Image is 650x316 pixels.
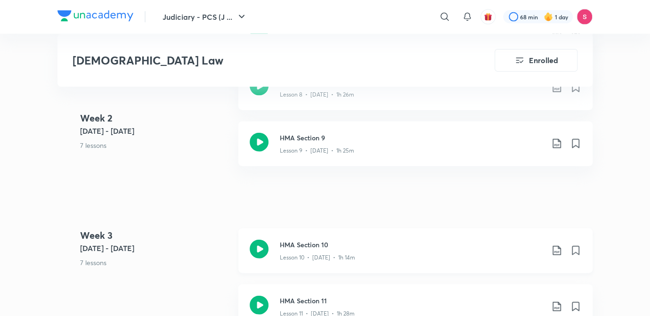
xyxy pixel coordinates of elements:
h3: HMA Section 10 [280,240,544,250]
p: Lesson 8 • [DATE] • 1h 26m [280,90,354,99]
img: Sandeep Kumar [577,9,593,25]
p: Lesson 9 • [DATE] • 1h 25m [280,146,354,155]
img: avatar [484,13,492,21]
h5: [DATE] - [DATE] [80,125,231,136]
button: Enrolled [495,49,577,72]
img: streak [544,12,553,22]
h3: HMA Section 11 [280,296,544,306]
h3: [DEMOGRAPHIC_DATA] Law [73,54,441,67]
button: avatar [480,9,496,24]
p: 7 lessons [80,258,231,267]
a: HMA Section 9Lesson 9 • [DATE] • 1h 25m [238,122,593,178]
h4: Week 2 [80,111,231,125]
h5: [DATE] - [DATE] [80,243,231,254]
p: Lesson 10 • [DATE] • 1h 14m [280,253,355,262]
h3: HMA Section 9 [280,133,544,143]
p: 7 lessons [80,140,231,150]
h4: Week 3 [80,228,231,243]
a: HMA Section 8Lesson 8 • [DATE] • 1h 26m [238,65,593,122]
a: HMA Section 10Lesson 10 • [DATE] • 1h 14m [238,228,593,284]
button: Judiciary - PCS (J ... [157,8,253,26]
img: Company Logo [57,10,133,22]
a: Company Logo [57,10,133,24]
